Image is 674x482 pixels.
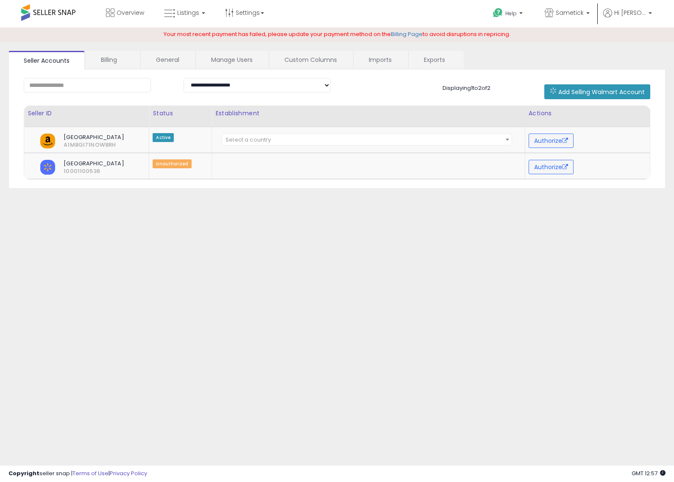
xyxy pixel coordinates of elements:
[196,51,268,69] a: Manage Users
[177,8,199,17] span: Listings
[529,109,646,118] div: Actions
[529,160,574,174] button: Authorize
[141,51,195,69] a: General
[529,134,574,148] button: Authorize
[57,141,70,149] span: A1M8GI71NOW8RH
[57,134,130,141] span: [GEOGRAPHIC_DATA]
[556,8,584,17] span: Sametick
[117,8,144,17] span: Overview
[226,136,271,144] span: Select a country
[614,8,646,17] span: Hi [PERSON_NAME]
[391,30,423,38] a: Billing Page
[57,167,70,175] span: 10001100536
[558,88,645,96] span: Add Selling Walmart Account
[269,51,352,69] a: Custom Columns
[409,51,463,69] a: Exports
[57,160,130,167] span: [GEOGRAPHIC_DATA]
[86,51,139,69] a: Billing
[493,8,503,18] i: Get Help
[153,159,192,168] span: Unauthorized
[215,109,521,118] div: Establishment
[443,84,490,92] span: Displaying 1 to 2 of 2
[354,51,407,69] a: Imports
[603,8,652,28] a: Hi [PERSON_NAME]
[40,160,55,175] img: walmart.png
[164,30,510,38] span: Your most recent payment has failed, please update your payment method on the to avoid disruption...
[153,133,174,142] span: Active
[28,109,145,118] div: Seller ID
[505,10,517,17] span: Help
[486,1,531,28] a: Help
[153,109,208,118] div: Status
[544,84,650,99] button: Add Selling Walmart Account
[8,51,85,70] a: Seller Accounts
[40,134,55,148] img: amazon.png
